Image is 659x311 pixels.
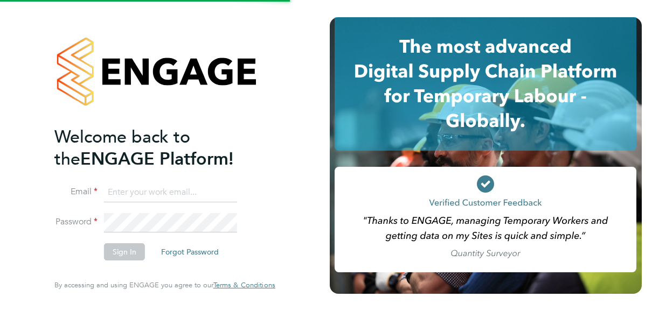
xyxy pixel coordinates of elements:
[152,243,227,260] button: Forgot Password
[54,186,98,197] label: Email
[54,280,275,289] span: By accessing and using ENGAGE you agree to our
[54,126,190,169] span: Welcome back to the
[54,126,265,170] h2: ENGAGE Platform!
[54,216,98,228] label: Password
[104,183,237,202] input: Enter your work email...
[104,243,145,260] button: Sign In
[213,281,275,289] a: Terms & Conditions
